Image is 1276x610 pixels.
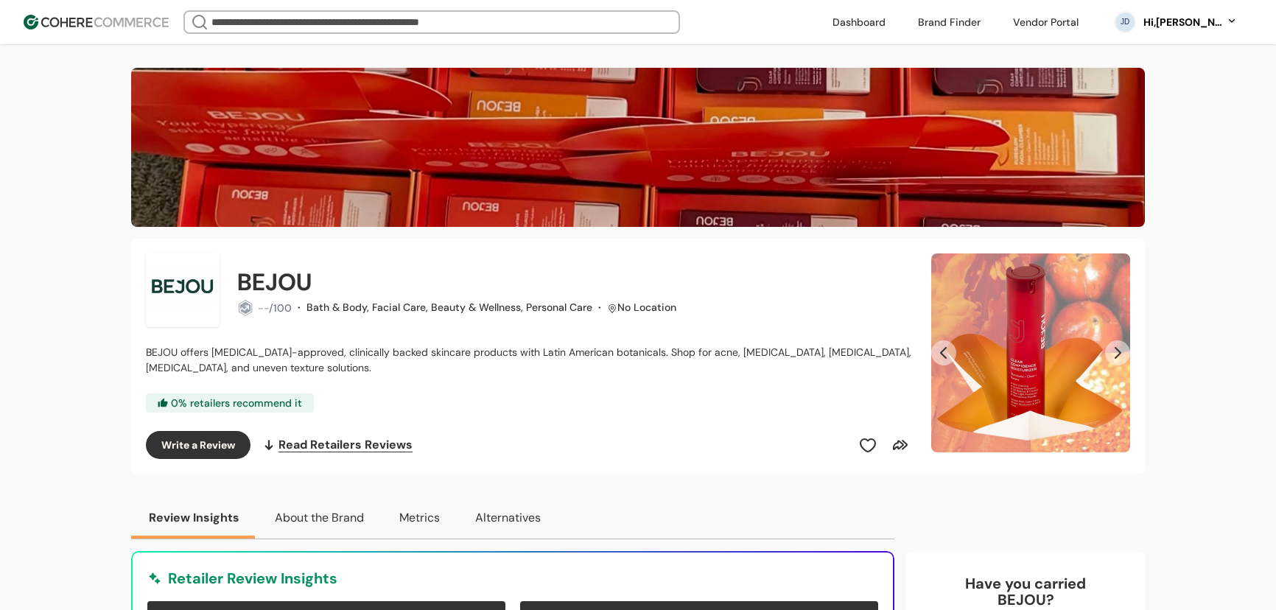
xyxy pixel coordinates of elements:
[262,431,413,459] a: Read Retailers Reviews
[237,264,312,300] h2: BEJOU
[458,497,558,539] button: Alternatives
[1142,15,1238,30] button: Hi,[PERSON_NAME]
[258,301,269,315] span: --
[931,253,1130,452] div: Carousel
[931,253,1130,452] img: Slide 0
[598,301,601,314] span: ·
[921,575,1130,608] div: Have you carried
[146,253,220,327] img: Brand Photo
[306,301,592,314] span: Bath & Body, Facial Care, Beauty & Wellness, Personal Care
[1114,11,1136,33] svg: 0 percent
[1105,340,1130,365] button: Next Slide
[24,15,169,29] img: Cohere Logo
[131,497,257,539] button: Review Insights
[1142,15,1223,30] div: Hi, [PERSON_NAME]
[147,567,878,589] div: Retailer Review Insights
[131,68,1145,227] img: Brand cover image
[257,497,382,539] button: About the Brand
[931,253,1130,452] div: Slide 1
[146,346,911,374] span: BEJOU offers [MEDICAL_DATA]-approved, clinically backed skincare products with Latin American bot...
[931,340,956,365] button: Previous Slide
[146,431,250,459] button: Write a Review
[278,436,413,454] span: Read Retailers Reviews
[146,393,314,413] div: 0 % retailers recommend it
[269,301,292,315] span: /100
[298,301,301,314] span: ·
[921,592,1130,608] p: BEJOU ?
[617,300,676,315] div: No Location
[382,497,458,539] button: Metrics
